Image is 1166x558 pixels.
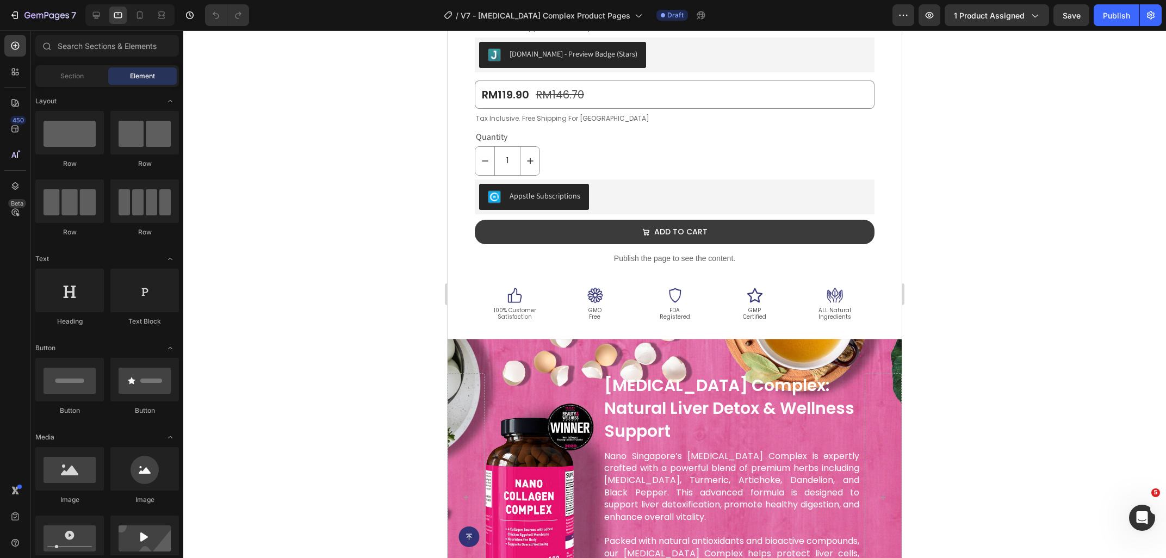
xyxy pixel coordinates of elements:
[110,317,179,326] div: Text Block
[4,4,81,26] button: 7
[162,429,179,446] span: Toggle open
[35,96,57,106] span: Layout
[110,406,179,416] div: Button
[667,10,684,20] span: Draft
[35,495,104,505] div: Image
[205,4,249,26] div: Undo/Redo
[130,71,155,81] span: Element
[110,159,179,169] div: Row
[35,254,49,264] span: Text
[1094,4,1139,26] button: Publish
[448,30,902,558] iframe: Design area
[60,71,84,81] span: Section
[954,10,1025,21] span: 1 product assigned
[1103,10,1130,21] div: Publish
[162,339,179,357] span: Toggle open
[71,9,76,22] p: 7
[162,92,179,110] span: Toggle open
[10,116,26,125] div: 450
[1151,488,1160,497] span: 5
[35,35,179,57] input: Search Sections & Elements
[8,199,26,208] div: Beta
[945,4,1049,26] button: 1 product assigned
[35,317,104,326] div: Heading
[110,227,179,237] div: Row
[461,10,630,21] span: V7 - [MEDICAL_DATA] Complex Product Pages
[456,10,458,21] span: /
[1063,11,1081,20] span: Save
[35,343,55,353] span: Button
[35,406,104,416] div: Button
[35,159,104,169] div: Row
[110,495,179,505] div: Image
[1129,505,1155,531] iframe: Intercom live chat
[35,432,54,442] span: Media
[1053,4,1089,26] button: Save
[35,227,104,237] div: Row
[162,250,179,268] span: Toggle open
